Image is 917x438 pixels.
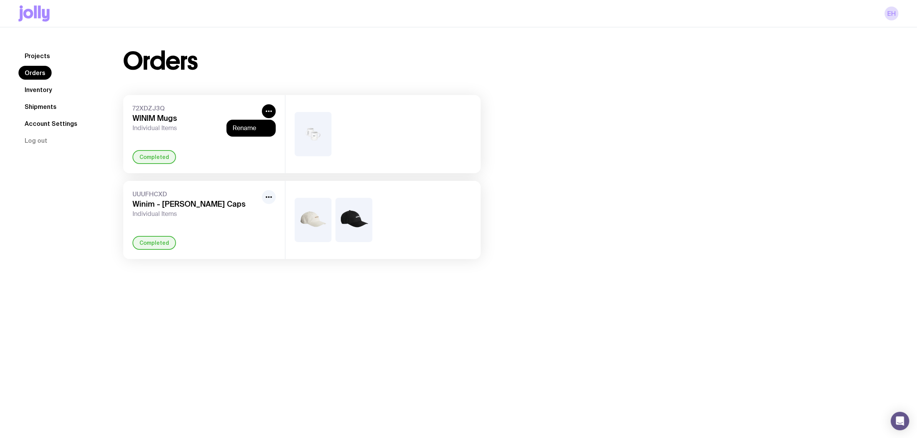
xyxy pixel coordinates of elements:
[132,104,259,112] span: 72XDZJ3Q
[132,150,176,164] div: Completed
[18,100,63,114] a: Shipments
[132,114,259,123] h3: WINIM Mugs
[132,124,259,132] span: Individual Items
[132,199,259,209] h3: Winim - [PERSON_NAME] Caps
[891,412,909,430] div: Open Intercom Messenger
[885,7,899,20] a: EH
[132,210,259,218] span: Individual Items
[18,66,52,80] a: Orders
[233,124,270,132] button: Rename
[18,83,58,97] a: Inventory
[18,117,84,130] a: Account Settings
[132,236,176,250] div: Completed
[132,190,259,198] span: UUUFHCXD
[18,134,54,147] button: Log out
[123,49,198,74] h1: Orders
[18,49,56,63] a: Projects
